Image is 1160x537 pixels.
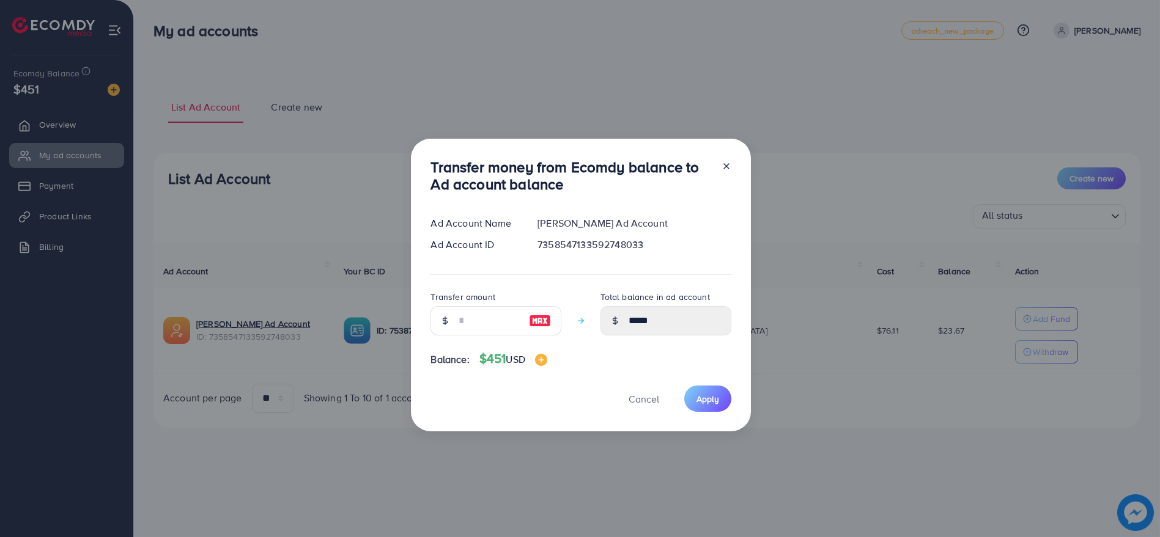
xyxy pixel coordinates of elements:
label: Transfer amount [430,291,495,303]
div: Ad Account Name [421,216,528,230]
span: USD [506,353,525,366]
div: 7358547133592748033 [528,238,741,252]
span: Cancel [629,392,659,406]
span: Balance: [430,353,469,367]
h3: Transfer money from Ecomdy balance to Ad account balance [430,158,712,194]
span: Apply [696,393,719,405]
label: Total balance in ad account [600,291,709,303]
button: Cancel [613,385,674,412]
button: Apply [684,385,731,412]
h4: $451 [479,351,547,367]
div: [PERSON_NAME] Ad Account [528,216,741,230]
div: Ad Account ID [421,238,528,252]
img: image [529,313,551,328]
img: image [535,354,547,366]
